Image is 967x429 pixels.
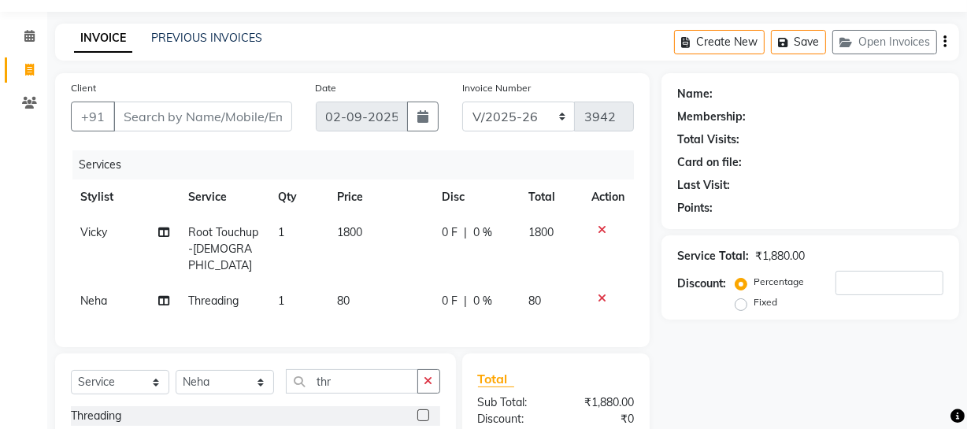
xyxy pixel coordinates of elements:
div: Name: [677,86,713,102]
div: ₹1,880.00 [755,248,805,264]
span: 80 [338,294,350,308]
span: 0 F [442,224,458,241]
span: Threading [188,294,239,308]
div: Points: [677,200,713,216]
th: Service [179,179,269,215]
div: Sub Total: [466,394,556,411]
button: +91 [71,102,115,131]
th: Action [582,179,634,215]
label: Fixed [754,295,777,309]
div: Discount: [677,276,726,292]
span: Root Touchup -[DEMOGRAPHIC_DATA] [188,225,258,272]
span: 0 % [473,293,492,309]
th: Qty [269,179,328,215]
span: 0 F [442,293,458,309]
button: Save [771,30,826,54]
span: Total [478,371,514,387]
div: Card on file: [677,154,742,171]
div: Service Total: [677,248,749,264]
label: Invoice Number [462,81,531,95]
button: Create New [674,30,765,54]
span: 80 [528,294,541,308]
button: Open Invoices [832,30,937,54]
th: Disc [432,179,519,215]
input: Search by Name/Mobile/Email/Code [113,102,292,131]
label: Client [71,81,96,95]
th: Price [328,179,433,215]
div: Membership: [677,109,746,125]
div: Total Visits: [677,131,739,148]
span: 0 % [473,224,492,241]
span: | [464,224,467,241]
span: 1800 [528,225,554,239]
div: Threading [71,408,121,424]
a: INVOICE [74,24,132,53]
span: 1 [278,294,284,308]
div: Discount: [466,411,556,427]
div: ₹0 [556,411,646,427]
a: PREVIOUS INVOICES [151,31,262,45]
label: Date [316,81,337,95]
div: ₹1,880.00 [556,394,646,411]
div: Last Visit: [677,177,730,194]
span: | [464,293,467,309]
input: Search or Scan [286,369,418,394]
span: Vicky [80,225,107,239]
span: 1800 [338,225,363,239]
div: Services [72,150,646,179]
th: Stylist [71,179,179,215]
label: Percentage [754,275,804,289]
span: 1 [278,225,284,239]
th: Total [519,179,582,215]
span: Neha [80,294,107,308]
